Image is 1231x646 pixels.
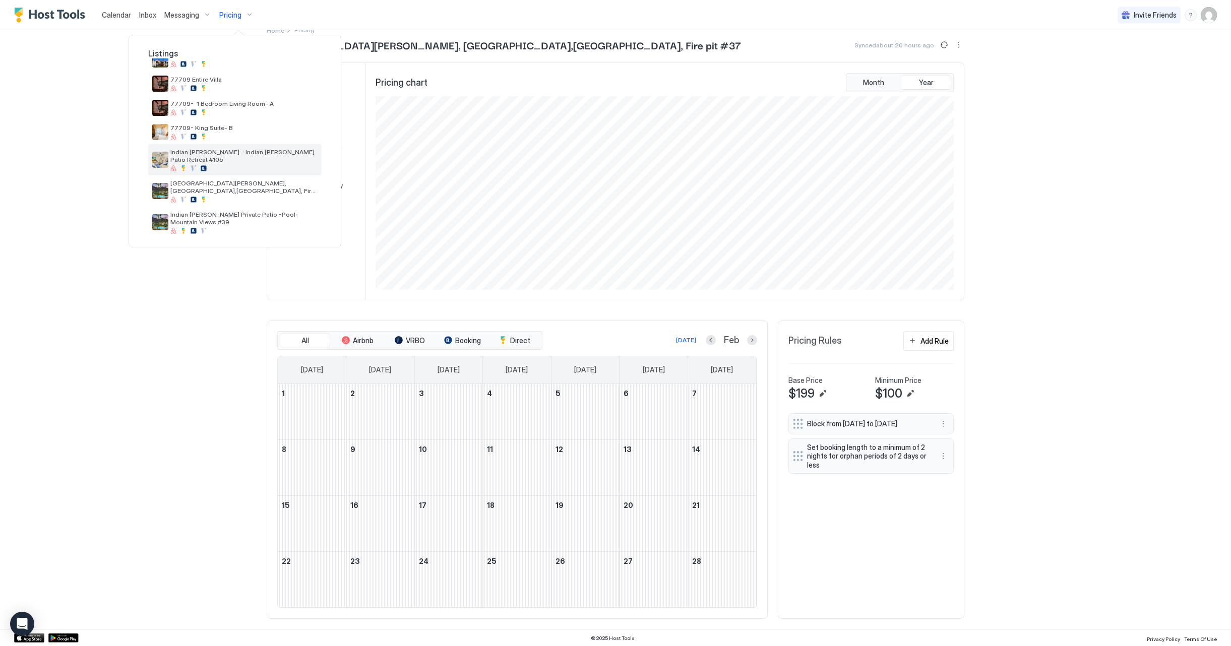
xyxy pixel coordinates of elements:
div: listing image [152,152,168,168]
span: Indian [PERSON_NAME] · Indian [PERSON_NAME] Patio Retreat #105 [170,148,318,163]
span: Listings [138,48,332,58]
div: listing image [152,76,168,92]
div: Open Intercom Messenger [10,612,34,636]
div: listing image [152,100,168,116]
div: listing image [152,124,168,140]
div: listing image [152,183,168,199]
span: 77709- King Suite- B [170,124,318,132]
span: 77709 Entire Villa [170,76,318,83]
span: [GEOGRAPHIC_DATA][PERSON_NAME], [GEOGRAPHIC_DATA],[GEOGRAPHIC_DATA], Fire pit #37 [170,179,318,195]
div: listing image [152,214,168,230]
div: listing image [152,51,168,68]
span: Indian [PERSON_NAME] Private Patio -Pool- Mountain Views #39 [170,211,318,226]
span: 77709- 1 Bedroom Living Room- A [170,100,318,107]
